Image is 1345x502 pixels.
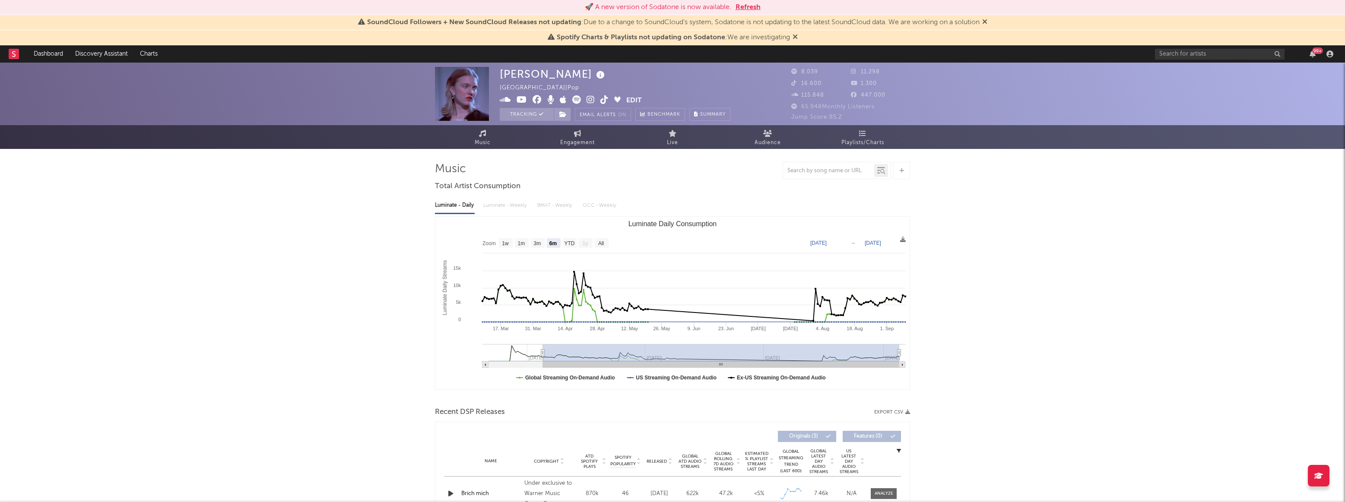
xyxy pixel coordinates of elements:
[689,108,730,121] button: Summary
[982,19,987,26] span: Dismiss
[700,112,726,117] span: Summary
[838,489,864,498] div: N/A
[850,240,856,246] text: →
[784,434,823,439] span: Originals ( 3 )
[737,375,826,381] text: Ex-US Streaming On-Demand Audio
[711,451,735,472] span: Global Rolling 7D Audio Streams
[778,448,804,474] div: Global Streaming Trend (Last 60D)
[851,81,877,86] span: 1.300
[645,489,674,498] div: [DATE]
[791,104,875,110] span: 65.948 Monthly Listeners
[534,459,559,464] span: Copyright
[435,407,505,417] span: Recent DSP Releases
[783,167,874,174] input: Search by song name or URL
[525,375,615,381] text: Global Streaming On-Demand Audio
[791,69,818,75] span: 8.039
[502,240,509,246] text: 1w
[558,326,573,331] text: 14. Apr
[653,326,670,331] text: 26. May
[793,34,798,41] span: Dismiss
[636,375,717,381] text: US Streaming On-Demand Audio
[678,454,702,469] span: Global ATD Audio Streams
[435,125,530,149] a: Music
[557,34,725,41] span: Spotify Charts & Playlists not updating on Sodatone
[688,326,701,331] text: 9. Jun
[647,110,680,120] span: Benchmark
[442,260,448,315] text: Luminate Daily Streams
[578,489,606,498] div: 870k
[367,19,980,26] span: : Due to a change to SoundCloud's system, Sodatone is not updating to the latest SoundCloud data....
[453,283,461,288] text: 10k
[736,2,761,13] button: Refresh
[745,451,768,472] span: Estimated % Playlist Streams Last Day
[28,45,69,63] a: Dashboard
[848,434,888,439] span: Features ( 0 )
[518,240,525,246] text: 1m
[435,198,475,213] div: Luminate - Daily
[500,83,589,93] div: [GEOGRAPHIC_DATA] | Pop
[590,326,605,331] text: 28. Apr
[525,326,541,331] text: 31. Mar
[647,459,667,464] span: Released
[838,448,859,474] span: US Latest Day Audio Streams
[482,240,496,246] text: Zoom
[847,326,863,331] text: 18. Aug
[549,240,557,246] text: 6m
[560,138,595,148] span: Engagement
[618,113,626,117] em: On
[885,355,900,360] text: [DATE]
[626,95,642,106] button: Edit
[500,67,607,81] div: [PERSON_NAME]
[564,240,574,246] text: YTD
[841,138,884,148] span: Playlists/Charts
[367,19,581,26] span: SoundCloud Followers + New SoundCloud Releases not updating
[557,34,790,41] span: : We are investigating
[880,326,894,331] text: 1. Sep
[628,220,717,227] text: Luminate Daily Consumption
[461,489,520,498] a: Brich mich
[69,45,134,63] a: Discovery Assistant
[1310,51,1316,57] button: 99+
[865,240,881,246] text: [DATE]
[843,431,901,442] button: Features(0)
[625,125,720,149] a: Live
[530,125,625,149] a: Engagement
[578,454,601,469] span: ATD Spotify Plays
[783,326,798,331] text: [DATE]
[810,240,827,246] text: [DATE]
[711,489,740,498] div: 47.2k
[874,410,910,415] button: Export CSV
[435,217,910,389] svg: Luminate Daily Consumption
[621,326,638,331] text: 12. May
[791,114,842,120] span: Jump Score: 85.2
[456,300,461,305] text: 5k
[791,81,822,86] span: 16.600
[808,489,834,498] div: 7.46k
[751,326,766,331] text: [DATE]
[585,2,731,13] div: 🚀 A new version of Sodatone is now available.
[435,181,520,192] span: Total Artist Consumption
[667,138,678,148] span: Live
[1312,47,1323,54] div: 99 +
[718,326,734,331] text: 23. Jun
[610,455,636,467] span: Spotify Popularity
[851,69,880,75] span: 11.298
[778,431,836,442] button: Originals(3)
[815,125,910,149] a: Playlists/Charts
[461,458,520,464] div: Name
[493,326,509,331] text: 17. Mar
[575,108,631,121] button: Email AlertsOn
[458,317,461,322] text: 0
[583,240,588,246] text: 1y
[720,125,815,149] a: Audience
[755,138,781,148] span: Audience
[598,240,604,246] text: All
[635,108,685,121] a: Benchmark
[475,138,491,148] span: Music
[816,326,829,331] text: 4. Aug
[610,489,641,498] div: 46
[534,240,541,246] text: 3m
[134,45,164,63] a: Charts
[500,108,554,121] button: Tracking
